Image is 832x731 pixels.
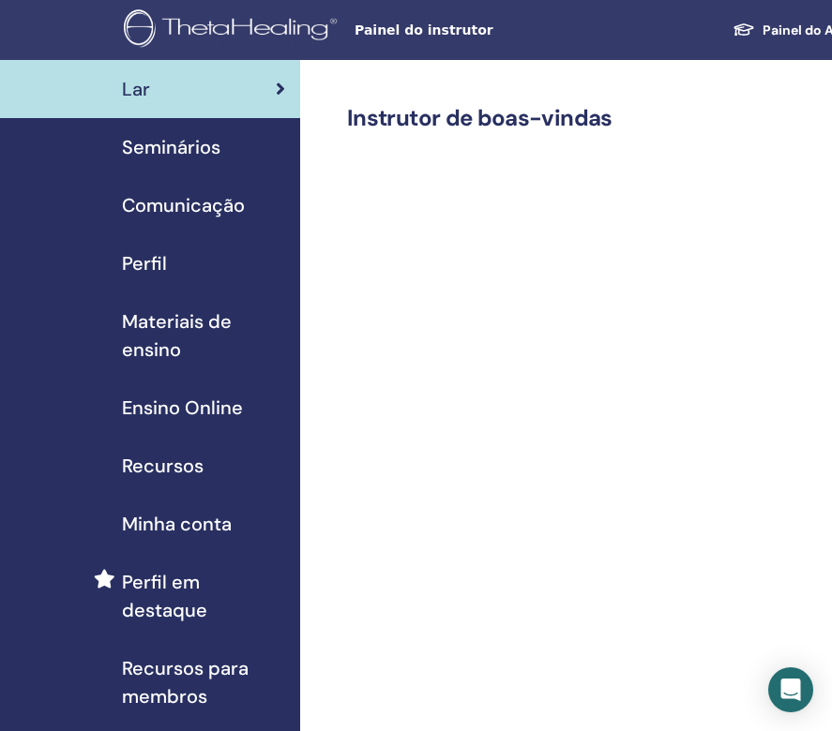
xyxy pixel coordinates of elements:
[122,249,167,277] span: Perfil
[768,667,813,712] div: Open Intercom Messenger
[124,9,343,52] img: logo.png
[733,22,755,37] img: graduation-cap-white.svg
[355,21,636,40] span: Painel do instrutor
[122,75,150,103] span: Lar
[122,654,285,710] span: Recursos para membros
[122,568,285,624] span: Perfil em destaque
[122,307,285,364] span: Materiais de ensino
[122,191,245,219] span: Comunicação
[122,510,232,538] span: Minha conta
[122,133,220,161] span: Seminários
[122,452,204,480] span: Recursos
[122,394,243,422] span: Ensino Online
